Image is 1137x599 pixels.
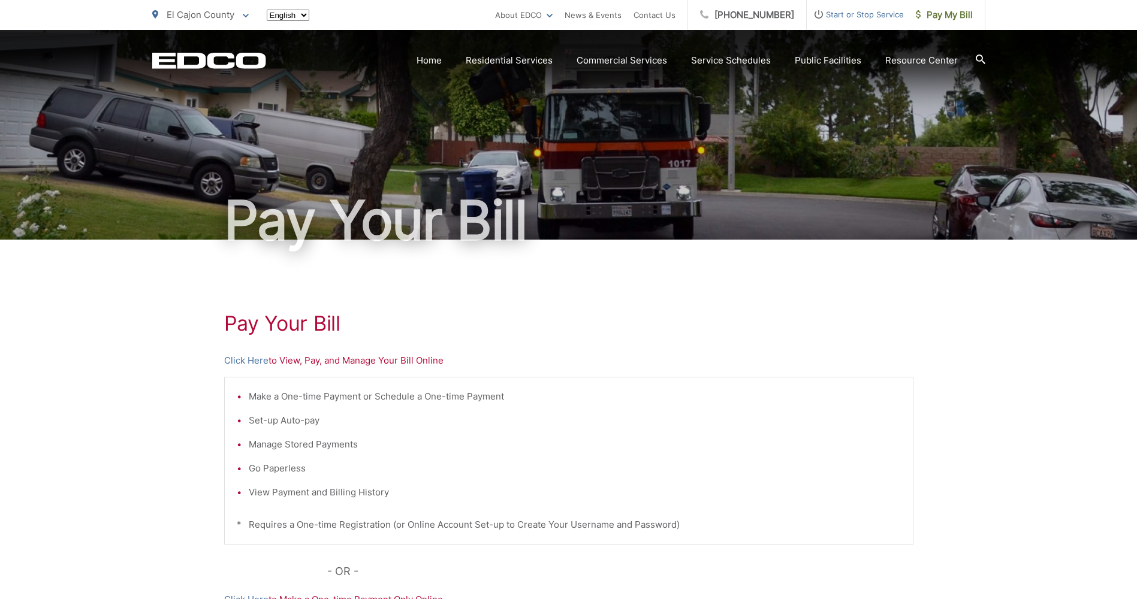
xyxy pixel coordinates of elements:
[577,53,667,68] a: Commercial Services
[565,8,622,22] a: News & Events
[691,53,771,68] a: Service Schedules
[916,8,973,22] span: Pay My Bill
[885,53,958,68] a: Resource Center
[249,461,901,476] li: Go Paperless
[249,389,901,404] li: Make a One-time Payment or Schedule a One-time Payment
[224,353,269,368] a: Click Here
[795,53,861,68] a: Public Facilities
[249,413,901,428] li: Set-up Auto-pay
[249,437,901,452] li: Manage Stored Payments
[267,10,309,21] select: Select a language
[237,518,901,532] p: * Requires a One-time Registration (or Online Account Set-up to Create Your Username and Password)
[249,485,901,500] li: View Payment and Billing History
[167,9,234,20] span: El Cajon County
[152,190,985,250] h1: Pay Your Bill
[634,8,675,22] a: Contact Us
[327,562,913,580] p: - OR -
[152,52,266,69] a: EDCD logo. Return to the homepage.
[417,53,442,68] a: Home
[224,353,913,368] p: to View, Pay, and Manage Your Bill Online
[466,53,553,68] a: Residential Services
[495,8,553,22] a: About EDCO
[224,311,913,335] h1: Pay Your Bill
